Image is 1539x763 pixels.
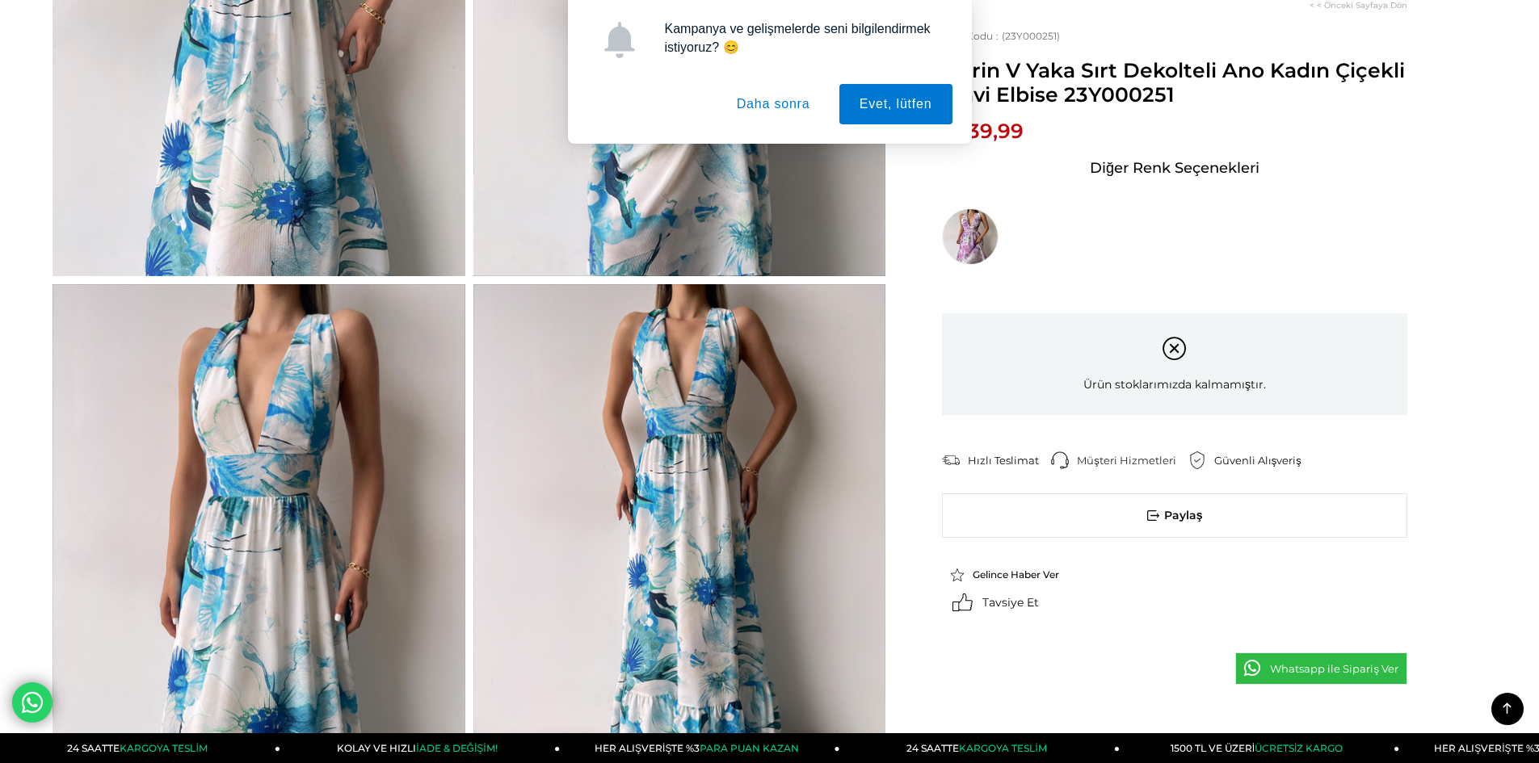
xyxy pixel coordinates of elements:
[1214,453,1314,467] div: Güvenli Alışveriş
[1090,155,1259,181] span: Diğer Renk Seçenekleri
[840,733,1120,763] a: 24 SAATTEKARGOYA TESLİM
[982,595,1039,610] span: Tavsiye Et
[1255,742,1343,754] span: ÜCRETSİZ KARGO
[601,22,637,58] img: notification icon
[942,451,960,469] img: shipping.png
[717,84,830,124] button: Daha sonra
[1,733,280,763] a: 24 SAATTEKARGOYA TESLİM
[280,733,560,763] a: KOLAY VE HIZLIİADE & DEĞİŞİM!
[652,19,952,57] div: Kampanya ve gelişmelerde seni bilgilendirmek istiyoruz? 😊
[943,494,1407,537] span: Paylaş
[700,742,799,754] span: PARA PUAN KAZAN
[1120,733,1399,763] a: 1500 TL VE ÜZERİÜCRETSİZ KARGO
[1077,453,1188,467] div: Müşteri Hizmetleri
[1051,451,1069,469] img: call-center.png
[950,568,1089,582] a: Gelince Haber Ver
[959,742,1046,754] span: KARGOYA TESLİM
[839,84,952,124] button: Evet, lütfen
[120,742,207,754] span: KARGOYA TESLİM
[1235,652,1407,685] a: Whatsapp ile Sipariş Ver
[416,742,497,754] span: İADE & DEĞİŞİM!
[942,208,999,265] img: Derin V Yaka Sırt Dekolteli Ano Kadın Çiçekli Mor Elbise 23Y000251
[973,568,1059,581] span: Gelince Haber Ver
[560,733,839,763] a: HER ALIŞVERİŞTE %3PARA PUAN KAZAN
[1188,451,1206,469] img: security.png
[968,453,1051,467] div: Hızlı Teslimat
[942,313,1407,415] div: Ürün stoklarımızda kalmamıştır.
